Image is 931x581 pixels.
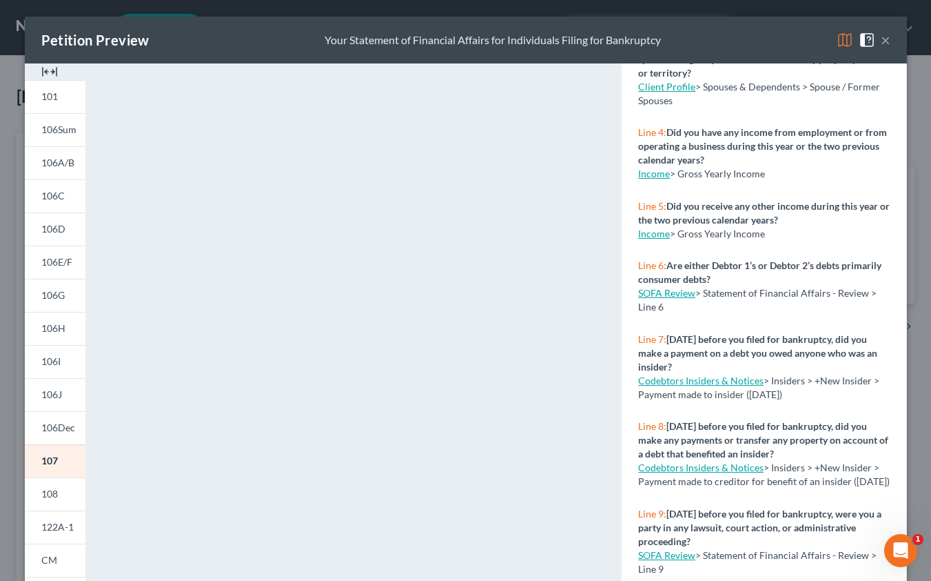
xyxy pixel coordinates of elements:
[638,549,695,561] a: SOFA Review
[638,126,666,138] span: Line 4:
[41,223,65,235] span: 106D
[638,39,879,79] strong: Within the last 8 years, did you ever live with a spouse or legal equivalent in a community prope...
[638,508,666,520] span: Line 9:
[638,200,666,212] span: Line 5:
[41,124,76,135] span: 106Sum
[638,462,890,487] span: > Insiders > +New Insider > Payment made to creditor for benefit of an insider ([DATE])
[638,287,877,313] span: > Statement of Financial Affairs - Review > Line 6
[638,200,890,226] strong: Did you receive any other income during this year or the two previous calendar years?
[25,179,85,213] a: 106C
[859,32,875,48] img: help-close-5ba153eb36485ed6c1ea00a893f15db1cb9b99d6cae46e1a8edb6c62d00a1a76.svg
[41,521,74,533] span: 122A-1
[638,259,666,271] span: Line 6:
[638,549,877,575] span: > Statement of Financial Affairs - Review > Line 9
[670,168,765,179] span: > Gross Yearly Income
[41,190,65,201] span: 106C
[25,213,85,246] a: 106D
[25,312,85,345] a: 106H
[881,32,890,48] button: ×
[41,488,58,500] span: 108
[41,388,62,400] span: 106J
[41,63,58,80] img: expand-e0f6d898513216a626fdd78e52531dac95497ffd26381d4c15ee2fc46db09dca.svg
[25,477,85,511] a: 108
[638,287,695,299] a: SOFA Review
[41,355,61,367] span: 106I
[41,30,150,50] div: Petition Preview
[638,168,670,179] a: Income
[638,228,670,239] a: Income
[41,554,57,566] span: CM
[638,508,881,547] strong: [DATE] before you filed for bankruptcy, were you a party in any lawsuit, court action, or adminis...
[884,534,917,567] iframe: Intercom live chat
[638,333,877,373] strong: [DATE] before you filed for bankruptcy, did you make a payment on a debt you owed anyone who was ...
[638,81,880,106] span: > Spouses & Dependents > Spouse / Former Spouses
[638,375,879,400] span: > Insiders > +New Insider > Payment made to insider ([DATE])
[25,378,85,411] a: 106J
[41,422,75,433] span: 106Dec
[912,534,923,545] span: 1
[25,511,85,544] a: 122A-1
[638,462,764,473] a: Codebtors Insiders & Notices
[25,279,85,312] a: 106G
[25,113,85,146] a: 106Sum
[41,256,72,268] span: 106E/F
[670,228,765,239] span: > Gross Yearly Income
[837,32,853,48] img: map-eea8200ae884c6f1103ae1953ef3d486a96c86aabb227e865a55264e3737af1f.svg
[25,146,85,179] a: 106A/B
[638,333,666,345] span: Line 7:
[638,259,881,285] strong: Are either Debtor 1’s or Debtor 2’s debts primarily consumer debts?
[638,126,887,166] strong: Did you have any income from employment or from operating a business during this year or the two ...
[25,444,85,477] a: 107
[638,420,666,432] span: Line 8:
[638,81,695,92] a: Client Profile
[25,411,85,444] a: 106Dec
[25,345,85,378] a: 106I
[25,246,85,279] a: 106E/F
[325,32,661,48] div: Your Statement of Financial Affairs for Individuals Filing for Bankruptcy
[25,80,85,113] a: 101
[41,90,58,102] span: 101
[25,544,85,577] a: CM
[41,322,65,334] span: 106H
[41,157,74,168] span: 106A/B
[638,375,764,386] a: Codebtors Insiders & Notices
[41,289,65,301] span: 106G
[41,455,58,466] span: 107
[638,420,888,460] strong: [DATE] before you filed for bankruptcy, did you make any payments or transfer any property on acc...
